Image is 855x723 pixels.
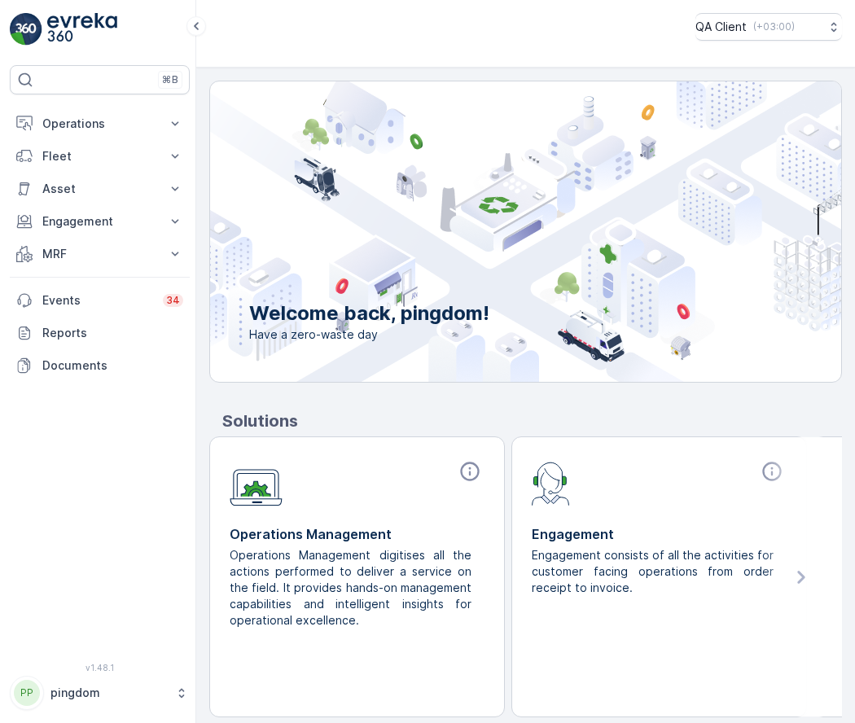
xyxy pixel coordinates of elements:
[532,460,570,506] img: module-icon
[10,317,190,349] a: Reports
[222,409,842,433] p: Solutions
[249,326,489,343] span: Have a zero-waste day
[10,140,190,173] button: Fleet
[42,292,153,309] p: Events
[50,685,167,701] p: pingdom
[42,357,183,374] p: Documents
[230,547,471,629] p: Operations Management digitises all the actions performed to deliver a service on the field. It p...
[753,20,795,33] p: ( +03:00 )
[10,173,190,205] button: Asset
[42,325,183,341] p: Reports
[10,676,190,710] button: PPpingdom
[42,213,157,230] p: Engagement
[137,81,841,382] img: city illustration
[532,524,787,544] p: Engagement
[10,349,190,382] a: Documents
[695,19,747,35] p: QA Client
[10,13,42,46] img: logo
[166,294,180,307] p: 34
[14,680,40,706] div: PP
[42,181,157,197] p: Asset
[47,13,117,46] img: logo_light-DOdMpM7g.png
[42,246,157,262] p: MRF
[162,73,178,86] p: ⌘B
[249,300,489,326] p: Welcome back, pingdom!
[10,107,190,140] button: Operations
[10,205,190,238] button: Engagement
[230,524,484,544] p: Operations Management
[42,148,157,164] p: Fleet
[42,116,157,132] p: Operations
[10,284,190,317] a: Events34
[230,460,283,506] img: module-icon
[532,547,774,596] p: Engagement consists of all the activities for customer facing operations from order receipt to in...
[10,663,190,673] span: v 1.48.1
[695,13,842,41] button: QA Client(+03:00)
[10,238,190,270] button: MRF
